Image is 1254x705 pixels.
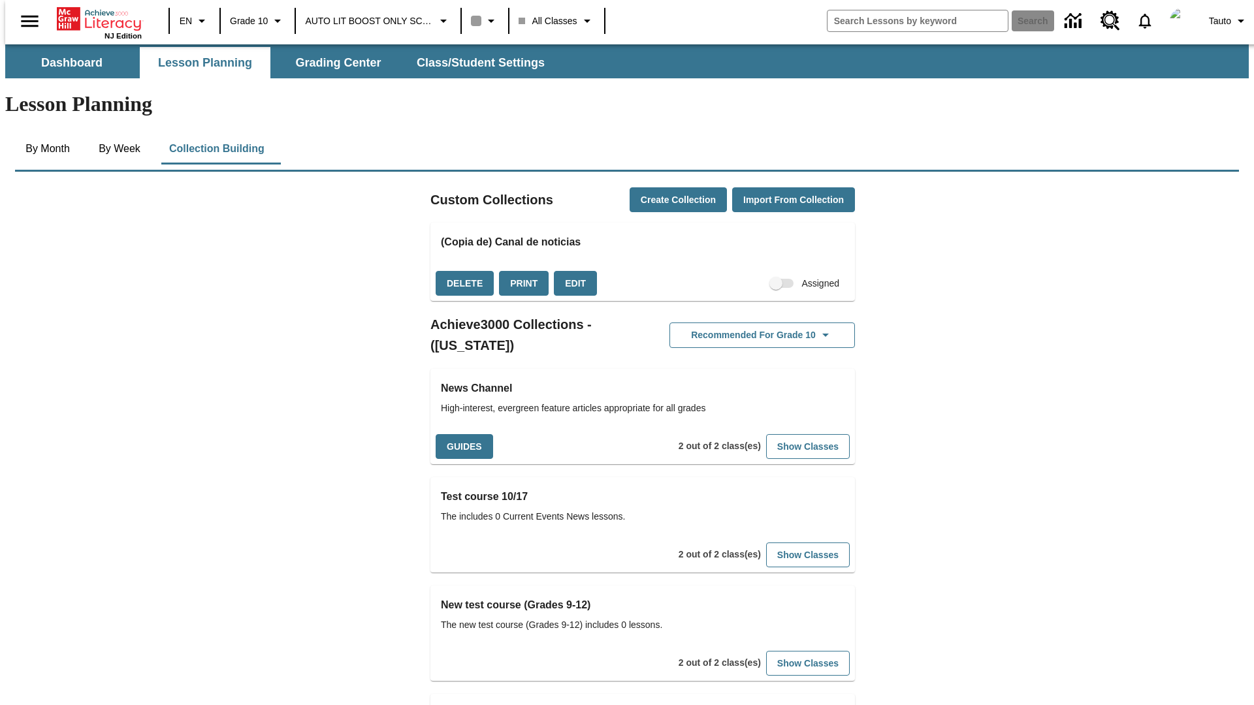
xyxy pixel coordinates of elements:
[441,596,844,614] h3: New test course (Grades 9-12)
[230,14,268,28] span: Grade 10
[104,32,142,40] span: NJ Edition
[5,44,1249,78] div: SubNavbar
[159,133,275,164] button: Collection Building
[499,271,549,296] button: Print, will open in a new window
[180,14,192,28] span: EN
[441,233,844,251] h3: (Copia de) Canal de noticias
[441,379,844,398] h3: News Channel
[441,401,844,415] span: High-interest, evergreen feature articles appropriate for all grades
[1128,4,1162,38] a: Notifications
[669,322,855,348] button: Recommended for Grade 10
[15,133,80,164] button: By Month
[5,92,1249,116] h1: Lesson Planning
[1093,3,1128,39] a: Resource Center, Will open in new tab
[273,47,404,78] button: Grading Center
[1209,14,1231,28] span: Tauto
[41,55,103,70] span: Dashboard
[630,187,727,213] button: Create Collection
[766,651,850,676] button: Show Classes
[1057,3,1093,39] a: Data Center
[295,55,381,70] span: Grading Center
[87,133,152,164] button: By Week
[1170,8,1196,34] img: Avatar
[436,271,494,296] button: Delete
[679,441,761,451] span: 2 out of 2 class(es)
[441,618,844,632] span: The new test course (Grades 9-12) includes 0 lessons.
[57,5,142,40] div: Home
[441,488,844,506] h3: Test course 10/17
[828,10,1008,31] input: search field
[513,9,600,33] button: Class: All Classes, Select your class
[679,549,761,559] span: 2 out of 2 class(es)
[305,14,434,28] span: AUTO LIT BOOST ONLY SCHOOL
[225,9,291,33] button: Grade: Grade 10, Select a grade
[436,434,493,460] button: Guides
[732,187,855,213] button: Import from Collection
[1204,9,1254,33] button: Profile/Settings
[766,434,850,460] button: Show Classes
[300,9,457,33] button: School: AUTO LIT BOOST ONLY SCHOOL, Select your school
[766,542,850,568] button: Show Classes
[140,47,270,78] button: Lesson Planning
[57,6,142,32] a: Home
[417,55,545,70] span: Class/Student Settings
[430,314,643,356] h2: Achieve3000 Collections - ([US_STATE])
[679,657,761,668] span: 2 out of 2 class(es)
[7,47,137,78] button: Dashboard
[554,271,597,296] button: Edit
[5,47,556,78] div: SubNavbar
[430,189,553,210] h2: Custom Collections
[441,510,844,524] span: The includes 0 Current Events News lessons.
[519,14,577,28] span: All Classes
[10,2,49,40] button: Open side menu
[801,277,839,290] span: Assigned
[1162,4,1204,38] button: Select a new avatar
[406,47,555,78] button: Class/Student Settings
[174,9,216,33] button: Language: EN, Select a language
[158,55,252,70] span: Lesson Planning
